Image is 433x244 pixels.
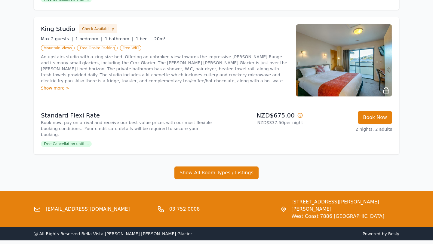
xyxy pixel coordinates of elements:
[291,198,399,213] span: [STREET_ADDRESS][PERSON_NAME] [PERSON_NAME]
[41,141,92,147] span: Free Cancellation until ...
[219,231,399,237] span: Powered by
[291,213,399,220] span: West Coast 7886 [GEOGRAPHIC_DATA]
[388,231,399,236] a: Resly
[219,111,303,120] p: NZD$675.00
[46,206,130,213] a: [EMAIL_ADDRESS][DOMAIN_NAME]
[174,166,259,179] button: Show All Room Types / Listings
[154,36,165,41] span: 20m²
[105,36,133,41] span: 1 bathroom |
[41,111,214,120] p: Standard Flexi Rate
[219,120,303,126] p: NZD$337.50 per night
[41,25,75,33] h3: King Studio
[34,231,192,236] span: ⓒ All Rights Reserved. Bella Vista [PERSON_NAME] [PERSON_NAME] Glacier
[79,24,117,33] button: Check Availability
[308,126,392,132] p: 2 nights, 2 adults
[41,36,73,41] span: Max 2 guests |
[120,45,142,51] span: Free WiFi
[75,36,103,41] span: 1 bedroom |
[41,45,75,51] span: Mountain Views
[136,36,152,41] span: 1 bed |
[41,85,289,91] div: Show more >
[41,120,214,138] p: Book now, pay on arrival and receive our best value prices with our most flexible booking conditi...
[41,54,289,84] p: An upstairs studio with a king size bed. Offering an unbroken view towards the impressive [PERSON...
[358,111,392,124] button: Book Now
[77,45,117,51] span: Free Onsite Parking
[169,206,200,213] a: 03 752 0008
